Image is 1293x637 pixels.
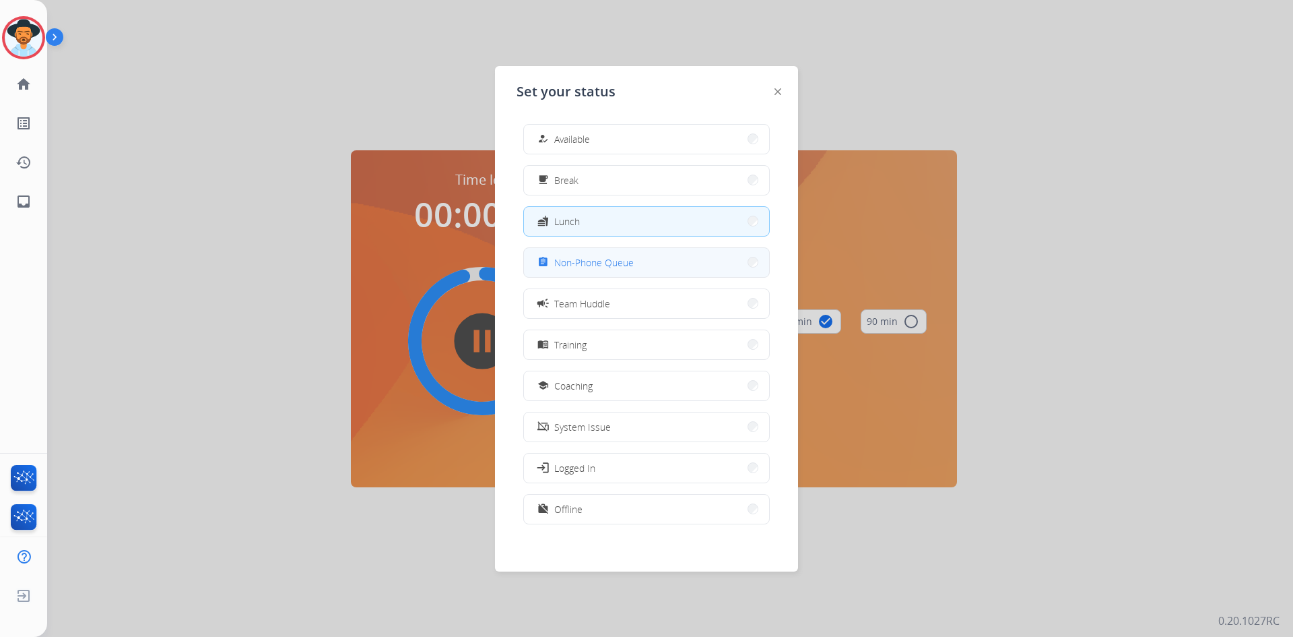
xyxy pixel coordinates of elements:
[15,193,32,210] mat-icon: inbox
[554,214,580,229] span: Lunch
[524,371,769,400] button: Coaching
[524,125,769,154] button: Available
[536,297,550,310] mat-icon: campaign
[537,216,549,227] mat-icon: fastfood
[554,338,587,352] span: Training
[537,339,549,351] mat-icon: menu_book
[554,297,610,311] span: Team Huddle
[524,413,769,442] button: System Issue
[554,420,611,434] span: System Issue
[537,421,549,433] mat-icon: phonelink_off
[1218,613,1280,629] p: 0.20.1027RC
[524,454,769,483] button: Logged In
[524,289,769,318] button: Team Huddle
[537,257,549,268] mat-icon: assignment
[554,502,583,516] span: Offline
[524,248,769,277] button: Non-Phone Queue
[554,132,590,146] span: Available
[537,504,549,515] mat-icon: work_off
[15,115,32,131] mat-icon: list_alt
[524,495,769,524] button: Offline
[536,461,550,475] mat-icon: login
[554,379,593,393] span: Coaching
[524,207,769,236] button: Lunch
[524,166,769,195] button: Break
[15,154,32,171] mat-icon: history
[554,255,634,270] span: Non-Phone Queue
[5,19,42,57] img: avatar
[537,175,549,186] mat-icon: free_breakfast
[537,133,549,145] mat-icon: how_to_reg
[517,82,616,101] span: Set your status
[537,380,549,392] mat-icon: school
[774,88,781,95] img: close-button
[554,173,578,187] span: Break
[554,461,595,475] span: Logged In
[524,330,769,359] button: Training
[15,76,32,92] mat-icon: home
